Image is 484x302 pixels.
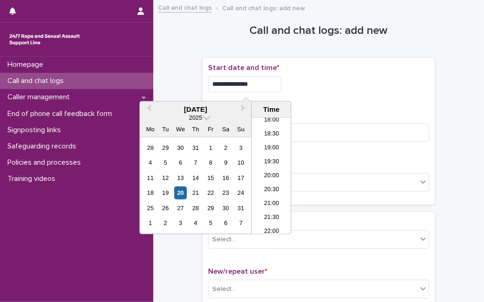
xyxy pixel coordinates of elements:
p: Homepage [4,60,51,69]
li: 21:00 [252,197,291,211]
li: 19:00 [252,141,291,155]
div: Choose Saturday, 9 August 2025 [219,156,232,169]
img: rhQMoQhaT3yELyF149Cw [7,30,82,49]
div: Choose Tuesday, 29 July 2025 [159,141,172,154]
div: Choose Wednesday, 3 September 2025 [174,217,187,229]
div: Choose Thursday, 14 August 2025 [190,172,202,184]
div: Choose Sunday, 17 August 2025 [235,172,247,184]
div: Choose Sunday, 31 August 2025 [235,202,247,214]
div: Choose Saturday, 16 August 2025 [219,172,232,184]
div: Choose Thursday, 7 August 2025 [190,156,202,169]
li: 18:30 [252,128,291,141]
p: Caller management [4,93,77,102]
div: Choose Monday, 28 July 2025 [144,141,157,154]
div: Choose Sunday, 7 September 2025 [235,217,247,229]
div: Th [190,123,202,135]
div: Choose Tuesday, 26 August 2025 [159,202,172,214]
div: [DATE] [140,105,251,114]
div: Choose Tuesday, 2 September 2025 [159,217,172,229]
span: 2025 [189,114,202,121]
h1: Call and chat logs: add new [203,24,435,38]
li: 22:00 [252,225,291,239]
div: Sa [219,123,232,135]
li: 21:30 [252,211,291,225]
div: Choose Wednesday, 27 August 2025 [174,202,187,214]
div: Choose Monday, 1 September 2025 [144,217,157,229]
div: Choose Friday, 29 August 2025 [204,202,217,214]
div: Choose Friday, 22 August 2025 [204,186,217,199]
div: Choose Thursday, 4 September 2025 [190,217,202,229]
p: Call and chat logs [4,77,71,85]
p: End of phone call feedback form [4,109,119,118]
div: Choose Thursday, 28 August 2025 [190,202,202,214]
button: Next Month [236,103,251,117]
div: Choose Saturday, 30 August 2025 [219,202,232,214]
div: Choose Sunday, 3 August 2025 [235,141,247,154]
p: Call and chat logs: add new [222,2,305,13]
span: Start date and time [208,64,279,71]
div: Choose Saturday, 23 August 2025 [219,186,232,199]
div: Select... [212,235,235,244]
li: 20:00 [252,169,291,183]
a: Call and chat logs [158,2,212,13]
div: Choose Wednesday, 13 August 2025 [174,172,187,184]
p: Policies and processes [4,158,88,167]
div: Choose Sunday, 10 August 2025 [235,156,247,169]
div: Choose Thursday, 31 July 2025 [190,141,202,154]
div: Choose Monday, 11 August 2025 [144,172,157,184]
div: Choose Wednesday, 30 July 2025 [174,141,187,154]
div: Choose Friday, 15 August 2025 [204,172,217,184]
li: 18:00 [252,114,291,128]
div: Choose Saturday, 6 September 2025 [219,217,232,229]
p: Safeguarding records [4,142,84,151]
div: Su [235,123,247,135]
button: Previous Month [141,103,156,117]
div: Choose Sunday, 24 August 2025 [235,186,247,199]
div: Choose Friday, 8 August 2025 [204,156,217,169]
div: Select... [212,284,235,294]
div: month 2025-08 [143,140,249,231]
div: Choose Wednesday, 6 August 2025 [174,156,187,169]
div: We [174,123,187,135]
span: New/repeat user [208,268,267,275]
div: Choose Friday, 1 August 2025 [204,141,217,154]
div: Tu [159,123,172,135]
div: Choose Tuesday, 19 August 2025 [159,186,172,199]
div: Choose Thursday, 21 August 2025 [190,186,202,199]
div: Fr [204,123,217,135]
p: Signposting links [4,126,68,135]
div: Choose Wednesday, 20 August 2025 [174,186,187,199]
div: Choose Tuesday, 5 August 2025 [159,156,172,169]
div: Choose Monday, 25 August 2025 [144,202,157,214]
div: Time [254,105,288,114]
div: Choose Monday, 4 August 2025 [144,156,157,169]
li: 20:30 [252,183,291,197]
div: Mo [144,123,157,135]
div: Choose Friday, 5 September 2025 [204,217,217,229]
li: 19:30 [252,155,291,169]
p: Training videos [4,174,63,183]
div: Choose Tuesday, 12 August 2025 [159,172,172,184]
div: Choose Monday, 18 August 2025 [144,186,157,199]
div: Choose Saturday, 2 August 2025 [219,141,232,154]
